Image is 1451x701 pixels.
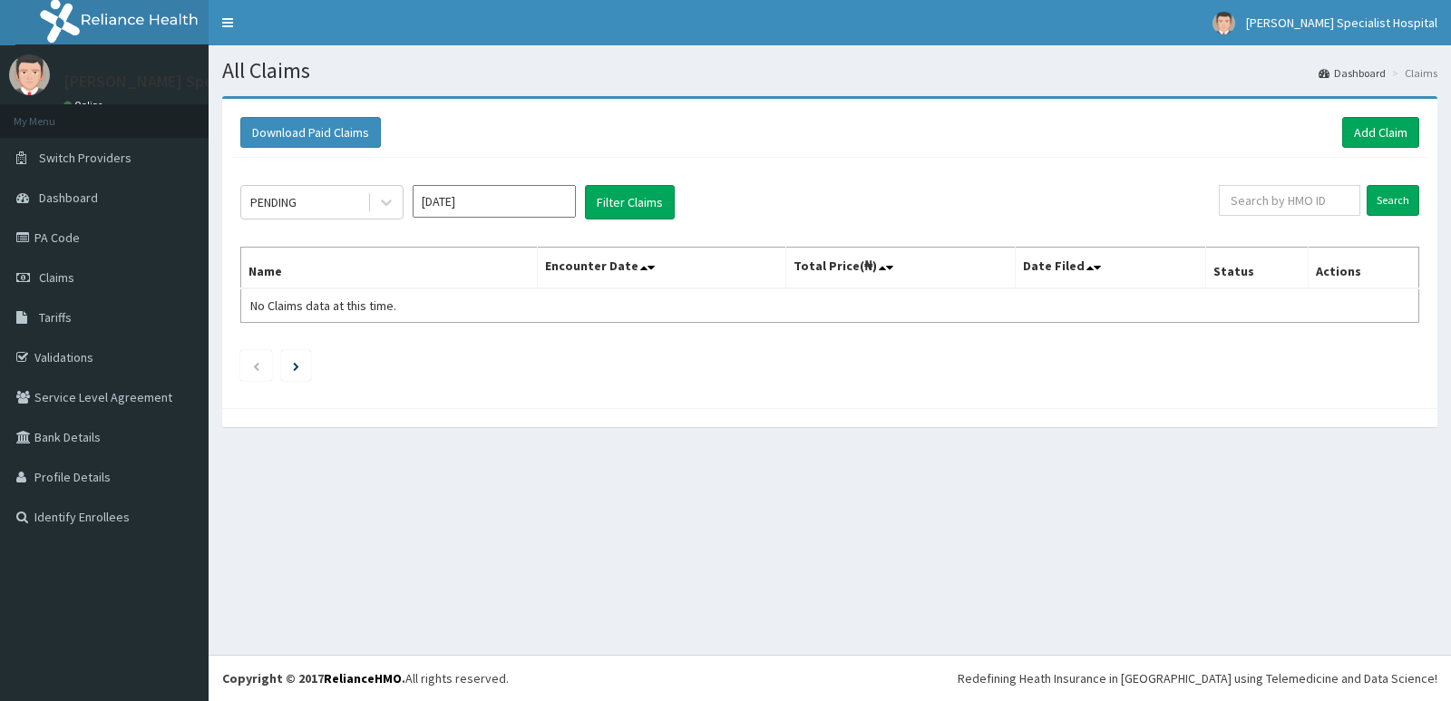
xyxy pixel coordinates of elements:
[1367,185,1419,216] input: Search
[241,248,538,289] th: Name
[538,248,785,289] th: Encounter Date
[39,150,131,166] span: Switch Providers
[222,670,405,686] strong: Copyright © 2017 .
[1205,248,1308,289] th: Status
[1308,248,1418,289] th: Actions
[39,190,98,206] span: Dashboard
[324,670,402,686] a: RelianceHMO
[1246,15,1437,31] span: [PERSON_NAME] Specialist Hospital
[252,357,260,374] a: Previous page
[1219,185,1361,216] input: Search by HMO ID
[222,59,1437,83] h1: All Claims
[1388,65,1437,81] li: Claims
[63,99,107,112] a: Online
[293,357,299,374] a: Next page
[1319,65,1386,81] a: Dashboard
[39,309,72,326] span: Tariffs
[1212,12,1235,34] img: User Image
[240,117,381,148] button: Download Paid Claims
[63,73,319,90] p: [PERSON_NAME] Specialist Hospital
[958,669,1437,687] div: Redefining Heath Insurance in [GEOGRAPHIC_DATA] using Telemedicine and Data Science!
[785,248,1015,289] th: Total Price(₦)
[250,193,297,211] div: PENDING
[250,297,396,314] span: No Claims data at this time.
[585,185,675,219] button: Filter Claims
[209,655,1451,701] footer: All rights reserved.
[413,185,576,218] input: Select Month and Year
[1342,117,1419,148] a: Add Claim
[1016,248,1206,289] th: Date Filed
[39,269,74,286] span: Claims
[9,54,50,95] img: User Image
